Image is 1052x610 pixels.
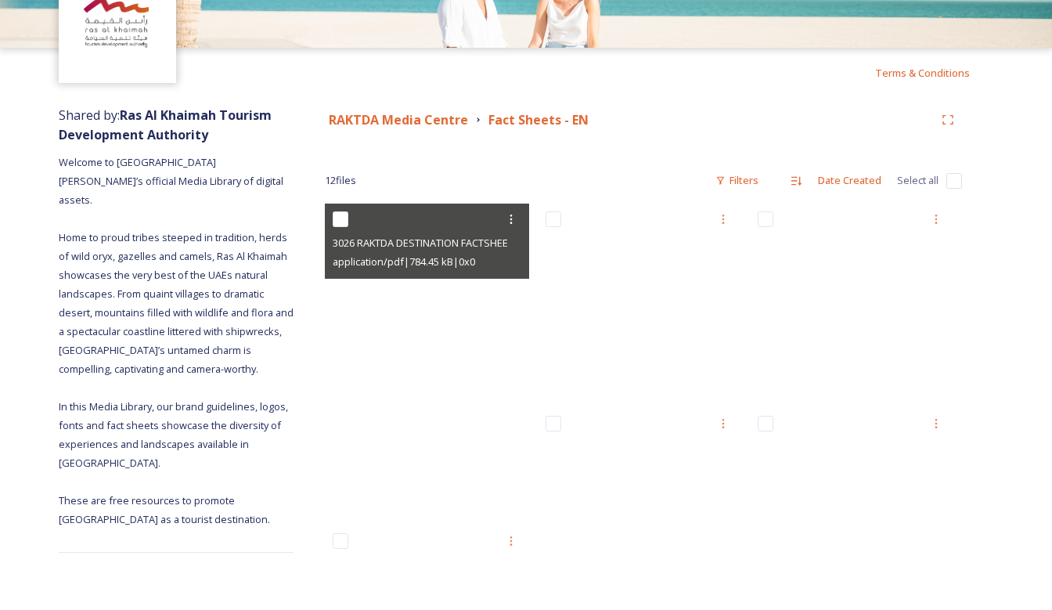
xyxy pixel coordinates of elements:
[488,111,589,128] strong: Fact Sheets - EN
[750,408,954,604] iframe: msdoc-iframe
[750,204,954,399] iframe: msdoc-iframe
[333,254,475,269] span: application/pdf | 784.45 kB | 0 x 0
[538,408,742,604] iframe: msdoc-iframe
[897,173,939,188] span: Select all
[59,106,272,143] span: Shared by:
[810,165,889,196] div: Date Created
[59,155,296,526] span: Welcome to [GEOGRAPHIC_DATA][PERSON_NAME]’s official Media Library of digital assets. Home to pro...
[59,106,272,143] strong: Ras Al Khaimah Tourism Development Authority
[708,165,766,196] div: Filters
[325,173,356,188] span: 12 file s
[875,63,993,82] a: Terms & Conditions
[333,235,600,250] span: 3026 RAKTDA DESTINATION FACTSHEET UPDATES_4En.pdf
[538,204,742,399] iframe: msdoc-iframe
[875,66,970,80] span: Terms & Conditions
[329,111,468,128] strong: RAKTDA Media Centre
